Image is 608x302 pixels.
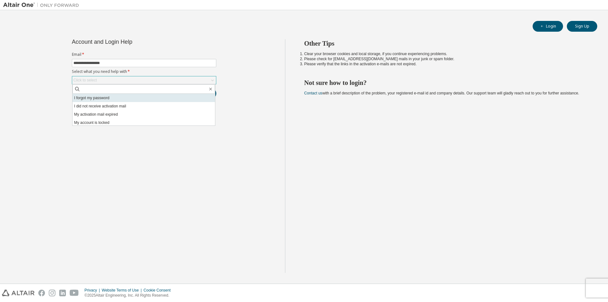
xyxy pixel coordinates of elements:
[567,21,597,32] button: Sign Up
[533,21,563,32] button: Login
[304,61,586,67] li: Please verify that the links in the activation e-mails are not expired.
[304,39,586,48] h2: Other Tips
[2,290,35,296] img: altair_logo.svg
[72,39,187,44] div: Account and Login Help
[143,288,174,293] div: Cookie Consent
[73,78,97,83] div: Click to select
[49,290,55,296] img: instagram.svg
[72,76,216,84] div: Click to select
[304,79,586,87] h2: Not sure how to login?
[304,51,586,56] li: Clear your browser cookies and local storage, if you continue experiencing problems.
[38,290,45,296] img: facebook.svg
[85,288,102,293] div: Privacy
[72,69,216,74] label: Select what you need help with
[70,290,79,296] img: youtube.svg
[59,290,66,296] img: linkedin.svg
[85,293,174,298] p: © 2025 Altair Engineering, Inc. All Rights Reserved.
[304,91,322,95] a: Contact us
[72,52,216,57] label: Email
[304,56,586,61] li: Please check for [EMAIL_ADDRESS][DOMAIN_NAME] mails in your junk or spam folder.
[3,2,82,8] img: Altair One
[304,91,579,95] span: with a brief description of the problem, your registered e-mail id and company details. Our suppo...
[73,94,215,102] li: I forgot my password
[102,288,143,293] div: Website Terms of Use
